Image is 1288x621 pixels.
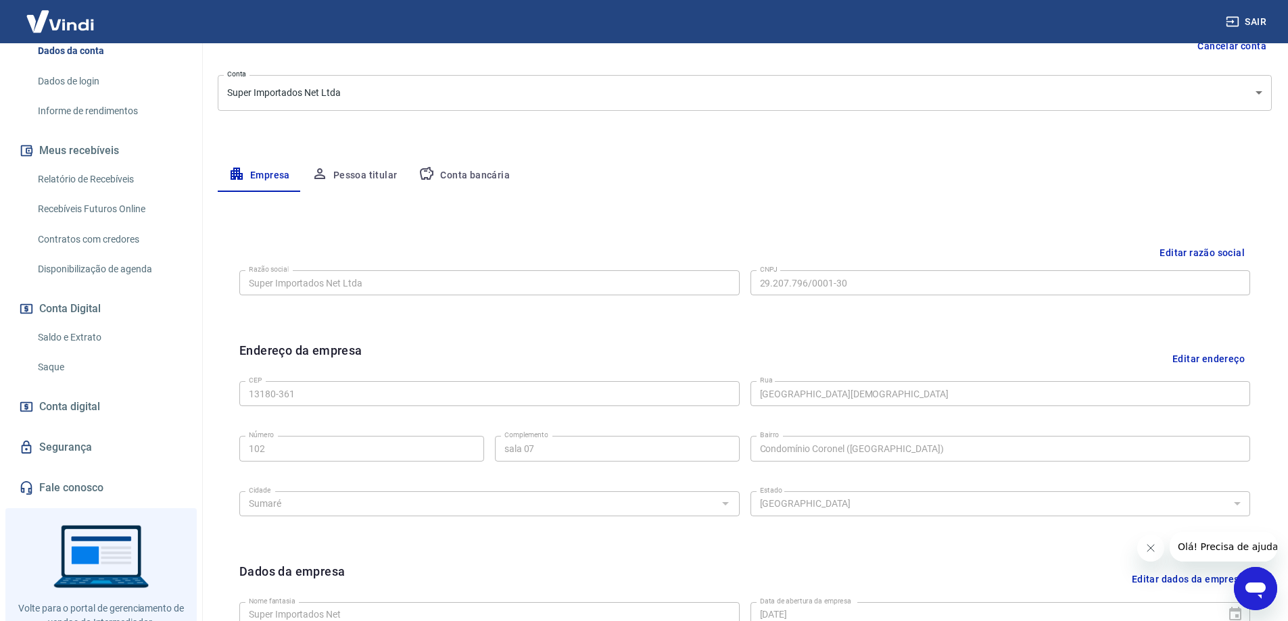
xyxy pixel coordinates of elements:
a: Informe de rendimentos [32,97,186,125]
span: Conta digital [39,397,100,416]
a: Fale conosco [16,473,186,503]
label: Complemento [504,430,548,440]
button: Editar endereço [1167,341,1250,376]
iframe: Fechar mensagem [1137,535,1164,562]
button: Pessoa titular [301,159,408,192]
a: Dados de login [32,68,186,95]
iframe: Mensagem da empresa [1170,532,1277,562]
button: Conta bancária [408,159,521,192]
a: Recebíveis Futuros Online [32,195,186,223]
a: Saldo e Extrato [32,324,186,351]
a: Dados da conta [32,37,186,65]
a: Disponibilização de agenda [32,255,186,283]
a: Contratos com credores [32,226,186,253]
label: Cidade [249,485,270,495]
iframe: Botão para abrir a janela de mensagens [1234,567,1277,610]
button: Editar razão social [1154,241,1250,266]
button: Conta Digital [16,294,186,324]
label: Data de abertura da empresa [760,596,851,606]
label: Bairro [760,430,779,440]
button: Cancelar conta [1192,34,1272,59]
a: Saque [32,353,186,381]
a: Segurança [16,432,186,462]
label: Estado [760,485,782,495]
a: Relatório de Recebíveis [32,166,186,193]
span: Olá! Precisa de ajuda? [8,9,114,20]
label: Conta [227,69,246,79]
input: Digite aqui algumas palavras para buscar a cidade [243,495,713,512]
h6: Endereço da empresa [239,341,362,376]
div: Super Importados Net Ltda [218,75,1272,111]
label: CNPJ [760,264,778,274]
label: CEP [249,375,262,385]
label: Nome fantasia [249,596,295,606]
img: Vindi [16,1,104,42]
label: Rua [760,375,773,385]
button: Editar dados da empresa [1126,562,1250,597]
button: Meus recebíveis [16,136,186,166]
label: Razão social [249,264,289,274]
h6: Dados da empresa [239,562,345,597]
label: Número [249,430,274,440]
button: Empresa [218,159,301,192]
button: Sair [1223,9,1272,34]
a: Conta digital [16,392,186,422]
